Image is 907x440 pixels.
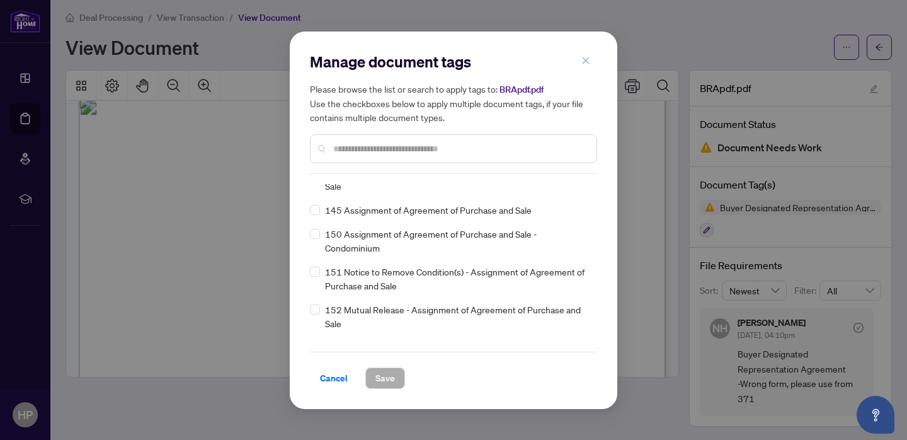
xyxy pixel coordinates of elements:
span: 150 Assignment of Agreement of Purchase and Sale - Condominium [325,227,590,255]
h5: Please browse the list or search to apply tags to: Use the checkboxes below to apply multiple doc... [310,82,597,124]
span: 153 Waiver - Assignment of Agreement of Purchase and Sale [325,340,565,354]
button: Save [365,368,405,389]
span: Cancel [320,368,348,388]
span: 152 Mutual Release - Assignment of Agreement of Purchase and Sale [325,303,590,330]
button: Open asap [857,396,894,434]
span: 151 Notice to Remove Condition(s) - Assignment of Agreement of Purchase and Sale [325,265,590,292]
button: Cancel [310,368,358,389]
span: BRApdf.pdf [499,84,544,95]
span: 145 Assignment of Agreement of Purchase and Sale [325,203,532,217]
h2: Manage document tags [310,52,597,72]
span: close [581,56,590,65]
